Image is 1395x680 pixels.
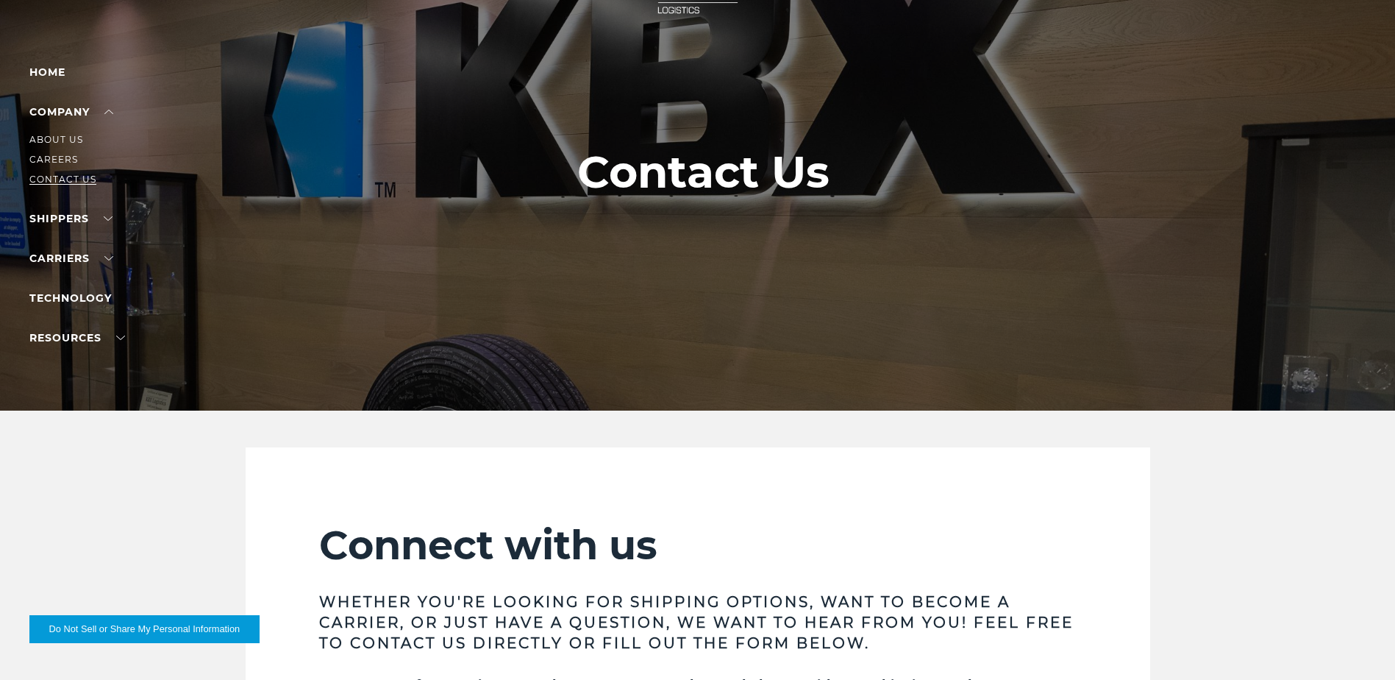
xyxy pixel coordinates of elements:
a: RESOURCES [29,331,125,344]
button: Do Not Sell or Share My Personal Information [29,615,260,643]
h1: Contact Us [577,147,829,197]
iframe: Chat Widget [1321,609,1395,680]
h3: Whether you're looking for shipping options, want to become a carrier, or just have a question, w... [319,592,1077,654]
a: Home [29,65,65,79]
a: Company [29,105,113,118]
a: SHIPPERS [29,212,113,225]
a: Carriers [29,252,113,265]
h2: Connect with us [319,521,1077,570]
a: About Us [29,134,83,145]
a: Technology [29,291,112,305]
a: Careers [29,154,78,165]
a: Contact Us [29,174,96,185]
